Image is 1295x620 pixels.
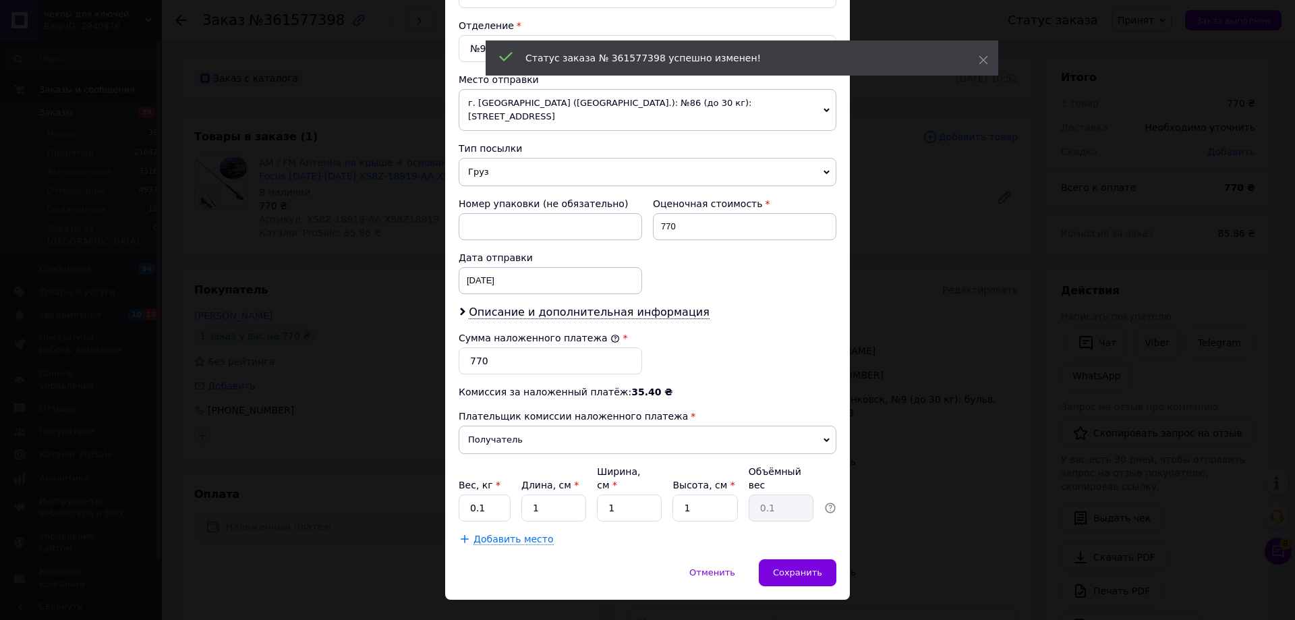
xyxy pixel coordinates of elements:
span: Сохранить [773,567,822,577]
div: Объёмный вес [749,465,813,492]
span: Отменить [689,567,735,577]
span: Описание и дополнительная информация [469,306,710,319]
div: Оценочная стоимость [653,197,836,210]
div: Статус заказа № 361577398 успешно изменен! [525,51,945,65]
label: Ширина, см [597,466,640,490]
div: Дата отправки [459,251,642,264]
span: г. [GEOGRAPHIC_DATA] ([GEOGRAPHIC_DATA].): №86 (до 30 кг): [STREET_ADDRESS] [459,89,836,131]
span: Тип посылки [459,143,522,154]
span: 35.40 ₴ [631,387,672,397]
span: Получатель [459,426,836,454]
label: Длина, см [521,480,579,490]
div: №9 (до 30 кг): бульв. Южный, 23 [459,35,836,62]
div: Комиссия за наложенный платёж: [459,385,836,399]
label: Сумма наложенного платежа [459,333,620,343]
div: Отделение [459,19,836,32]
div: Номер упаковки (не обязательно) [459,197,642,210]
span: Груз [459,158,836,186]
label: Высота, см [672,480,735,490]
label: Вес, кг [459,480,500,490]
span: Добавить место [473,534,554,545]
span: Плательщик комиссии наложенного платежа [459,411,688,422]
span: Место отправки [459,74,539,85]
